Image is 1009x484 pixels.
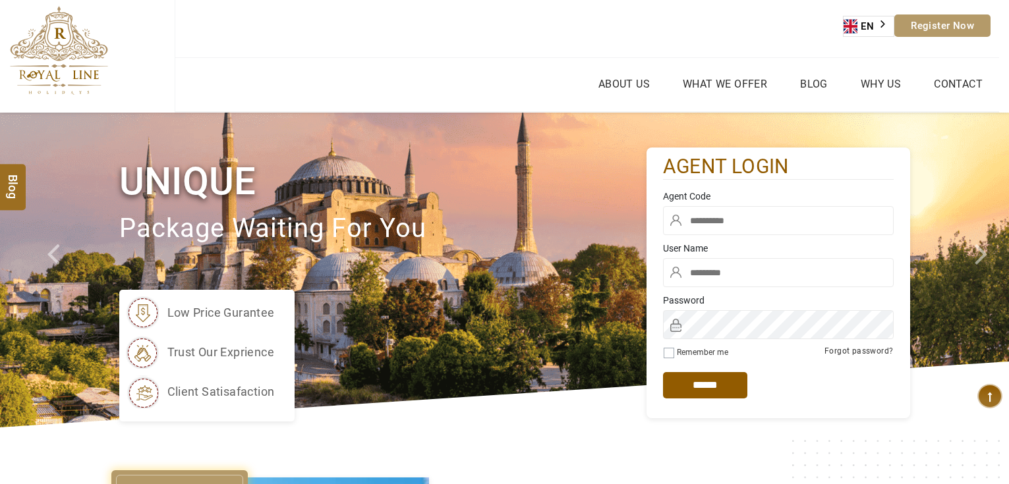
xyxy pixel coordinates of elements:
[5,174,22,185] span: Blog
[824,346,893,356] a: Forgot password?
[663,294,894,307] label: Password
[843,16,894,37] aside: Language selected: English
[119,207,647,251] p: package waiting for you
[857,74,904,94] a: Why Us
[126,296,275,329] li: low price gurantee
[677,348,728,357] label: Remember me
[894,14,991,37] a: Register Now
[595,74,653,94] a: About Us
[663,242,894,255] label: User Name
[119,157,647,206] h1: Unique
[126,375,275,408] li: client satisafaction
[843,16,894,37] div: Language
[663,154,894,180] h2: agent login
[126,336,275,369] li: trust our exprience
[797,74,831,94] a: Blog
[663,190,894,203] label: Agent Code
[844,16,894,36] a: EN
[10,6,108,95] img: The Royal Line Holidays
[679,74,770,94] a: What we Offer
[931,74,986,94] a: Contact
[30,113,81,427] a: Check next prev
[958,113,1009,427] a: Check next image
